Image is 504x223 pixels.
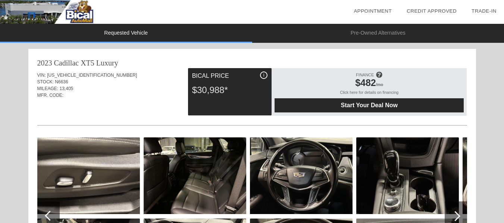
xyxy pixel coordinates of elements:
img: 16.jpg [144,137,246,214]
img: 14.jpg [37,137,140,214]
div: Quoted on [DATE] 4:06:39 PM [37,103,467,115]
a: Trade-In [472,8,497,14]
span: i [263,73,264,78]
span: MILEAGE: [37,86,59,91]
span: 13,405 [60,86,73,91]
div: Bical Price [192,71,267,80]
span: MFR. CODE: [37,93,64,98]
a: Credit Approved [407,8,457,14]
img: 18.jpg [250,137,353,214]
span: FINANCE [356,73,374,77]
div: Luxury [96,58,118,68]
span: $482 [355,77,376,88]
span: [US_VEHICLE_IDENTIFICATION_NUMBER] [47,73,137,78]
div: $30,988* [192,80,267,100]
div: /mo [278,77,460,90]
span: N6636 [55,79,68,85]
span: STOCK: [37,79,54,85]
div: 2023 Cadillac XT5 [37,58,94,68]
a: Appointment [354,8,392,14]
div: Click here for details on financing [275,90,464,98]
img: 20.jpg [356,137,459,214]
span: Start Your Deal Now [284,102,454,109]
span: VIN: [37,73,46,78]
